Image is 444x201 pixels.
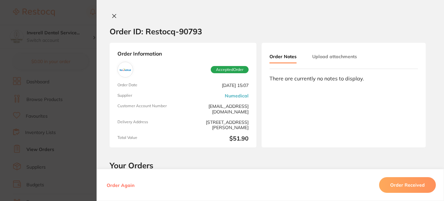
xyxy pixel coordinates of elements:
[225,93,249,98] a: Numedical
[269,51,297,63] button: Order Notes
[186,135,249,142] b: $51.90
[117,120,180,130] span: Delivery Address
[379,177,436,193] button: Order Received
[186,120,249,130] span: [STREET_ADDRESS][PERSON_NAME]
[186,104,249,114] span: [EMAIL_ADDRESS][DOMAIN_NAME]
[117,104,180,114] span: Customer Account Number
[117,135,180,142] span: Total Value
[269,75,418,81] div: There are currently no notes to display.
[119,63,131,76] img: Numedical
[211,66,249,73] span: Accepted Order
[117,51,249,57] strong: Order Information
[117,93,180,98] span: Supplier
[105,182,136,188] button: Order Again
[186,83,249,88] span: [DATE] 15:07
[110,160,431,170] h2: Your Orders
[110,26,202,36] h2: Order ID: Restocq- 90793
[312,51,357,62] button: Upload attachments
[117,83,180,88] span: Order Date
